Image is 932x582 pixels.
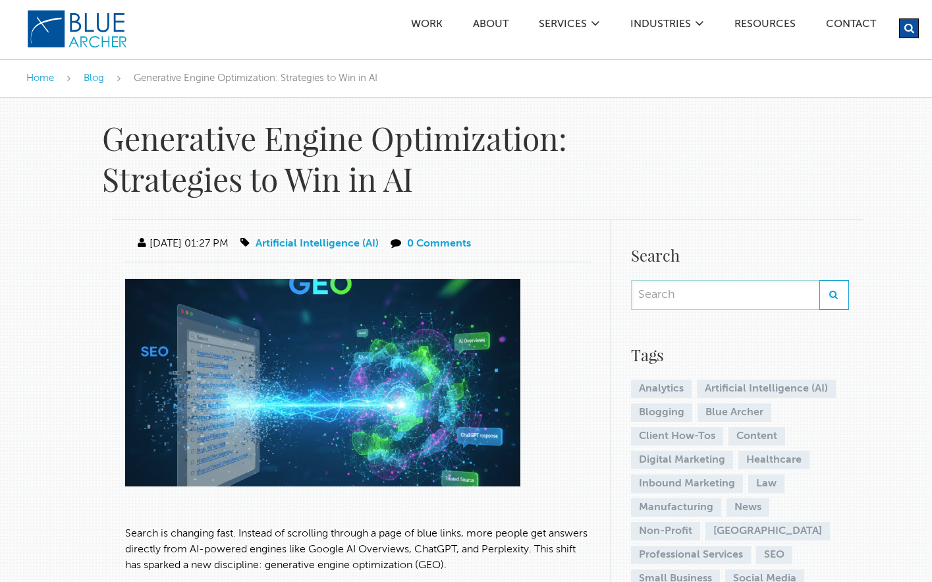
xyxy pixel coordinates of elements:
a: Blue Archer [698,403,771,422]
span: Generative Engine Optimization: Strategies to Win in AI [134,73,377,83]
img: Generative Engine Optimization - GEO [125,279,520,486]
a: Professional Services [631,546,751,564]
a: Non-Profit [631,522,700,540]
a: Artificial Intelligence (AI) [697,380,836,398]
h4: Search [631,243,849,267]
a: News [726,498,769,517]
span: [DATE] 01:27 PM [135,239,229,249]
a: Work [410,19,443,33]
a: Blogging [631,403,692,422]
input: Search [631,280,819,310]
h1: Generative Engine Optimization: Strategies to Win in AI [102,117,680,200]
a: Healthcare [738,451,809,469]
a: Analytics [631,380,692,398]
a: Resources [734,19,796,33]
a: Artificial Intelligence (AI) [256,239,379,249]
a: SERVICES [538,19,588,33]
a: SEO [756,546,792,564]
a: Digital Marketing [631,451,733,469]
a: Client How-Tos [631,427,723,446]
a: ABOUT [472,19,509,33]
a: [GEOGRAPHIC_DATA] [705,522,830,540]
img: Blue Archer Logo [26,9,128,49]
a: Home [26,73,54,83]
a: Content [728,427,785,446]
h4: Tags [631,343,849,366]
a: Manufacturing [631,498,721,517]
a: Inbound Marketing [631,475,743,493]
a: 0 Comments [407,239,471,249]
a: Blog [84,73,104,83]
p: Search is changing fast. Instead of scrolling through a page of blue links, more people get answe... [125,526,591,573]
a: Contact [825,19,877,33]
a: Law [748,475,784,493]
a: Industries [630,19,692,33]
